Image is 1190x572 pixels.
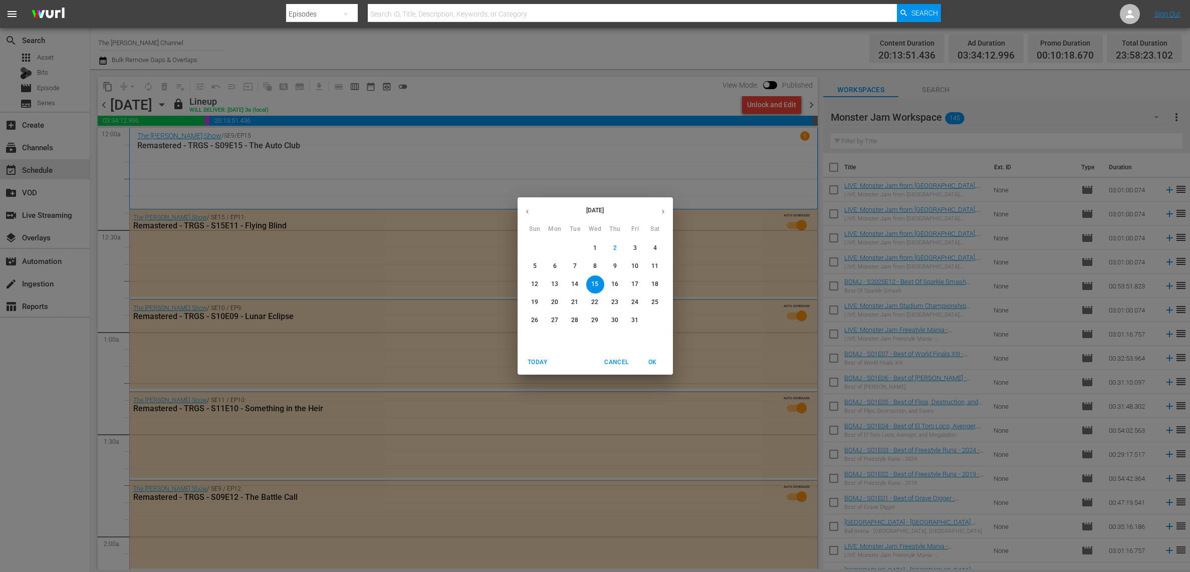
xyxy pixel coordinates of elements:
p: 19 [531,298,538,307]
button: 6 [546,257,564,275]
button: 18 [646,275,664,294]
p: 11 [651,262,658,270]
p: 10 [631,262,638,270]
p: 4 [653,244,657,252]
p: 21 [571,298,578,307]
button: 4 [646,239,664,257]
span: Today [526,357,550,368]
a: Sign Out [1154,10,1180,18]
p: 20 [551,298,558,307]
button: 23 [606,294,624,312]
button: 3 [626,239,644,257]
p: 8 [593,262,597,270]
button: 24 [626,294,644,312]
p: 6 [553,262,557,270]
button: Today [522,354,554,371]
button: 27 [546,312,564,330]
p: 12 [531,280,538,289]
p: [DATE] [537,206,653,215]
span: Mon [546,224,564,234]
p: 31 [631,316,638,325]
p: 17 [631,280,638,289]
span: Sat [646,224,664,234]
button: 21 [566,294,584,312]
button: 8 [586,257,604,275]
button: 14 [566,275,584,294]
button: 12 [526,275,544,294]
p: 22 [591,298,598,307]
p: 26 [531,316,538,325]
p: 14 [571,280,578,289]
p: 23 [611,298,618,307]
button: 5 [526,257,544,275]
button: 25 [646,294,664,312]
span: menu [6,8,18,20]
button: 11 [646,257,664,275]
p: 2 [613,244,617,252]
p: 13 [551,280,558,289]
p: 29 [591,316,598,325]
span: Search [911,4,938,22]
button: Cancel [600,354,632,371]
p: 18 [651,280,658,289]
span: OK [641,357,665,368]
button: 26 [526,312,544,330]
button: 7 [566,257,584,275]
p: 28 [571,316,578,325]
p: 15 [591,280,598,289]
span: Cancel [604,357,628,368]
p: 16 [611,280,618,289]
p: 7 [573,262,577,270]
p: 30 [611,316,618,325]
button: 22 [586,294,604,312]
button: 29 [586,312,604,330]
p: 1 [593,244,597,252]
span: Sun [526,224,544,234]
span: Fri [626,224,644,234]
button: 10 [626,257,644,275]
button: 2 [606,239,624,257]
button: OK [637,354,669,371]
span: Wed [586,224,604,234]
button: 15 [586,275,604,294]
p: 24 [631,298,638,307]
span: Tue [566,224,584,234]
button: 19 [526,294,544,312]
p: 9 [613,262,617,270]
button: 20 [546,294,564,312]
span: Thu [606,224,624,234]
button: 16 [606,275,624,294]
p: 3 [633,244,637,252]
button: 9 [606,257,624,275]
img: ans4CAIJ8jUAAAAAAAAAAAAAAAAAAAAAAAAgQb4GAAAAAAAAAAAAAAAAAAAAAAAAJMjXAAAAAAAAAAAAAAAAAAAAAAAAgAT5G... [24,3,72,26]
button: 31 [626,312,644,330]
button: 13 [546,275,564,294]
button: 17 [626,275,644,294]
button: 1 [586,239,604,257]
button: 28 [566,312,584,330]
p: 5 [533,262,537,270]
p: 25 [651,298,658,307]
button: 30 [606,312,624,330]
p: 27 [551,316,558,325]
